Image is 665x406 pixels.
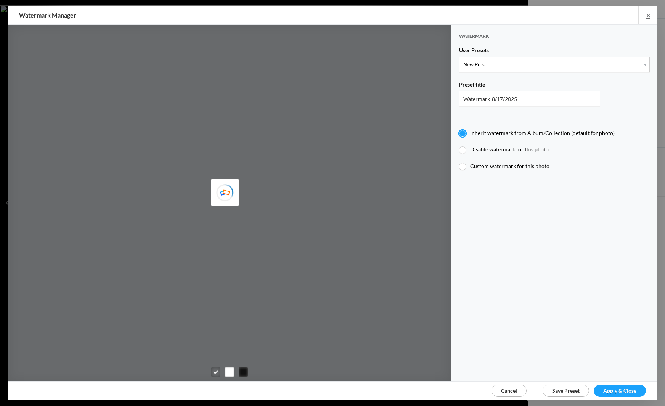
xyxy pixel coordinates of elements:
[552,387,580,394] span: Save Preset
[543,385,589,397] a: Save Preset
[470,130,615,136] span: Inherit watermark from Album/Collection (default for photo)
[470,146,549,152] span: Disable watermark for this photo
[459,33,489,46] span: Watermark
[470,163,549,169] span: Custom watermark for this photo
[492,385,527,397] a: Cancel
[459,47,489,57] span: User Presets
[501,387,517,394] span: Cancel
[459,91,600,106] input: Name for your Watermark Preset
[459,81,485,91] span: Preset title
[594,385,646,397] a: Apply & Close
[638,6,657,24] a: ×
[603,387,636,394] span: Apply & Close
[19,6,425,25] h2: Watermark Manager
